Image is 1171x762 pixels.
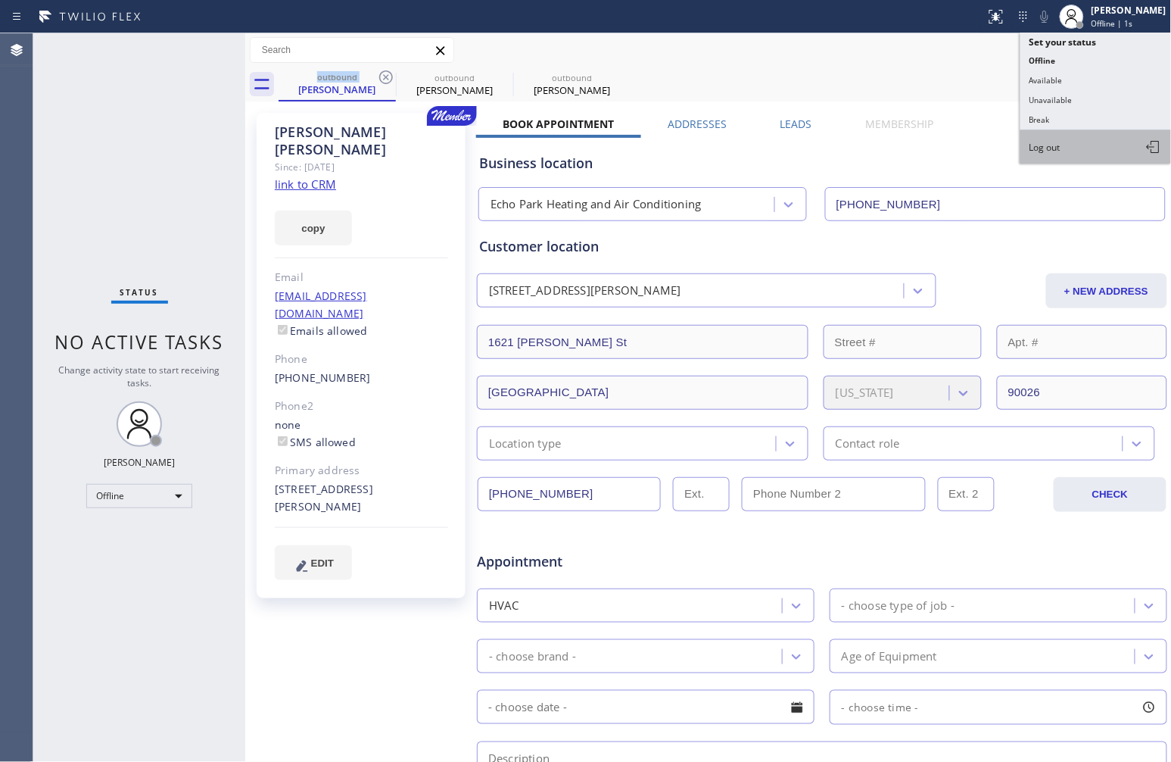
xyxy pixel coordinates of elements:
[120,287,159,298] span: Status
[397,72,512,83] div: outbound
[275,211,352,245] button: copy
[997,376,1167,410] input: ZIP
[275,176,336,192] a: link to CRM
[477,376,808,410] input: City
[397,67,512,101] div: Nancy Dubinsky
[1054,477,1166,512] button: CHECK
[515,72,629,83] div: outbound
[311,557,334,569] span: EDIT
[673,477,730,511] input: Ext.
[842,597,955,614] div: - choose type of job -
[1046,273,1167,308] button: + NEW ADDRESS
[491,196,702,214] div: Echo Park Heating and Air Conditioning
[865,117,933,131] label: Membership
[842,648,937,665] div: Age of Equipment
[477,690,814,724] input: - choose date -
[478,477,661,511] input: Phone Number
[1092,18,1133,29] span: Offline | 1s
[275,435,356,449] label: SMS allowed
[668,117,727,131] label: Addresses
[503,117,614,131] label: Book Appointment
[742,477,925,511] input: Phone Number 2
[104,456,175,469] div: [PERSON_NAME]
[1092,4,1166,17] div: [PERSON_NAME]
[275,462,448,479] div: Primary address
[515,83,629,97] div: [PERSON_NAME]
[275,158,448,176] div: Since: [DATE]
[489,597,519,614] div: HVAC
[842,700,919,714] span: - choose time -
[275,398,448,415] div: Phone2
[780,117,812,131] label: Leads
[275,545,352,580] button: EDIT
[280,67,394,100] div: Nancy Dubinsky
[824,325,982,359] input: Street #
[477,325,808,359] input: Address
[489,435,562,452] div: Location type
[275,323,368,338] label: Emails allowed
[836,435,900,452] div: Contact role
[55,329,224,354] span: No active tasks
[275,370,371,385] a: [PHONE_NUMBER]
[275,351,448,368] div: Phone
[275,481,448,516] div: [STREET_ADDRESS][PERSON_NAME]
[479,236,1165,257] div: Customer location
[397,83,512,97] div: [PERSON_NAME]
[997,325,1167,359] input: Apt. #
[515,67,629,101] div: Nancy Dubinsky
[275,417,448,451] div: none
[86,484,192,508] div: Offline
[477,551,705,572] span: Appointment
[825,187,1166,221] input: Phone Number
[1034,6,1055,27] button: Mute
[479,153,1165,173] div: Business location
[275,269,448,286] div: Email
[275,289,367,320] a: [EMAIL_ADDRESS][DOMAIN_NAME]
[59,364,220,389] span: Change activity state to start receiving tasks.
[275,123,448,158] div: [PERSON_NAME] [PERSON_NAME]
[278,325,288,335] input: Emails allowed
[938,477,995,511] input: Ext. 2
[280,83,394,96] div: [PERSON_NAME]
[278,436,288,446] input: SMS allowed
[280,71,394,83] div: outbound
[489,283,681,300] div: [STREET_ADDRESS][PERSON_NAME]
[251,38,453,62] input: Search
[489,648,576,665] div: - choose brand -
